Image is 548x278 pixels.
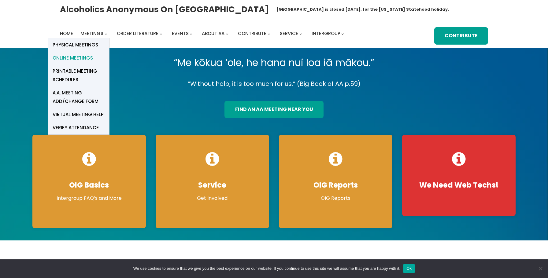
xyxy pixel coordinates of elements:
p: Get Involved [162,195,263,202]
h4: OIG Basics [39,181,140,190]
span: verify attendance [53,123,99,132]
a: A.A. Meeting Add/Change Form [48,86,109,108]
span: A.A. Meeting Add/Change Form [53,89,105,106]
h1: [GEOGRAPHIC_DATA] is closed [DATE], for the [US_STATE] Statehood holiday. [276,6,449,13]
span: Events [172,30,189,37]
span: We use cookies to ensure that we give you the best experience on our website. If you continue to ... [133,265,400,272]
span: Contribute [238,30,266,37]
span: No [537,265,543,272]
span: Printable Meeting Schedules [53,67,105,84]
button: About AA submenu [226,32,228,35]
nav: Intergroup [60,29,346,38]
a: Online Meetings [48,52,109,65]
span: Intergroup [312,30,340,37]
a: Service [280,29,298,38]
button: Service submenu [299,32,302,35]
button: Intergroup submenu [341,32,344,35]
span: Service [280,30,298,37]
p: Intergroup FAQ’s and More [39,195,140,202]
span: Meetings [80,30,103,37]
span: Order Literature [117,30,158,37]
a: Alcoholics Anonymous on [GEOGRAPHIC_DATA] [60,2,269,16]
a: Home [60,29,73,38]
p: OIG Reports [285,195,386,202]
a: find an aa meeting near you [224,101,323,118]
span: Virtual Meeting Help [53,110,104,119]
p: “Me kōkua ‘ole, he hana nui loa iā mākou.” [28,54,521,71]
a: Virtual Meeting Help [48,108,109,121]
button: Ok [403,264,415,273]
button: Events submenu [190,32,192,35]
a: Printable Meeting Schedules [48,65,109,86]
a: Contribute [238,29,266,38]
button: Order Literature submenu [160,32,162,35]
a: verify attendance [48,121,109,134]
p: “Without help, it is too much for us.” (Big Book of AA p.59) [28,79,521,89]
a: Meetings [80,29,103,38]
a: Physical Meetings [48,38,109,51]
button: Meetings submenu [105,32,107,35]
h4: OIG Reports [285,181,386,190]
h4: We Need Web Techs! [408,181,509,190]
a: Contribute [434,27,488,45]
span: Home [60,30,73,37]
h4: Service [162,181,263,190]
a: Intergroup [312,29,340,38]
span: About AA [202,30,224,37]
button: Contribute submenu [268,32,270,35]
a: Events [172,29,189,38]
a: About AA [202,29,224,38]
span: Online Meetings [53,54,93,62]
span: Physical Meetings [53,41,98,49]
